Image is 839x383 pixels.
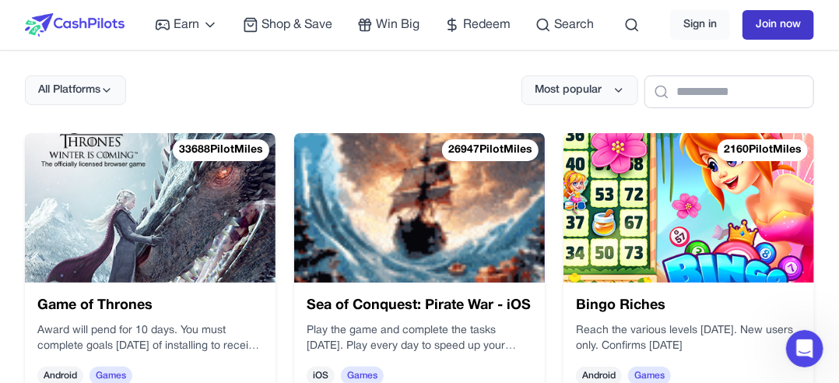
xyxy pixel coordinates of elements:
[307,323,532,354] div: Play the game and complete the tasks [DATE]. Play every day to speed up your progress significantly!
[243,16,332,34] a: Shop & Save
[262,16,332,34] span: Shop & Save
[670,10,730,40] a: Sign in
[25,76,126,105] button: All Platforms
[535,16,594,34] a: Search
[444,16,511,34] a: Redeem
[294,133,545,283] img: Sea of Conquest: Pirate War - iOS
[563,133,814,283] img: Bingo Riches
[718,139,808,161] div: 2160 PilotMiles
[25,13,125,37] img: CashPilots Logo
[173,139,269,161] div: 33688 PilotMiles
[376,16,419,34] span: Win Big
[38,83,100,98] span: All Platforms
[463,16,511,34] span: Redeem
[576,323,802,354] div: Reach the various levels [DATE]. New users only. Confirms [DATE]
[357,16,419,34] a: Win Big
[37,295,263,317] h3: Game of Thrones
[307,295,532,317] h3: Sea of Conquest: Pirate War - iOS
[576,295,802,317] h3: Bingo Riches
[554,16,594,34] span: Search
[174,16,199,34] span: Earn
[25,133,276,283] img: Game of Thrones
[535,83,602,98] span: Most popular
[37,323,263,354] div: Award will pend for 10 days. You must complete goals [DATE] of installing to receive Up to 0. Con...
[155,16,218,34] a: Earn
[786,330,823,367] iframe: Intercom live chat
[742,10,814,40] a: Join now
[521,76,638,105] button: Most popular
[442,139,539,161] div: 26947 PilotMiles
